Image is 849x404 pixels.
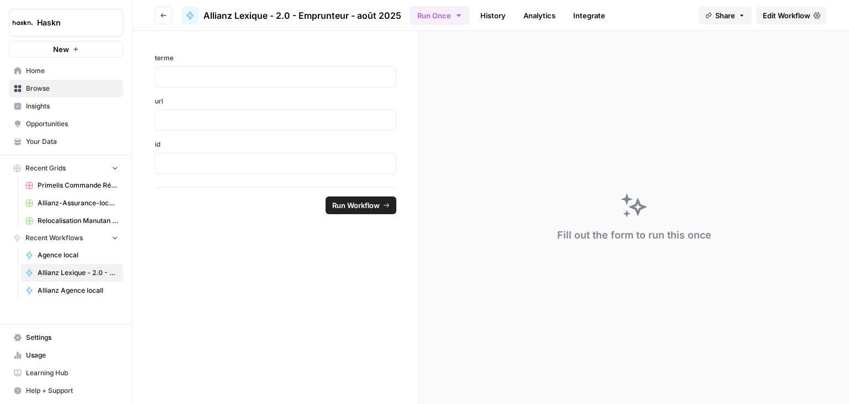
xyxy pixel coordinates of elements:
[699,7,752,24] button: Share
[155,96,396,106] label: url
[26,386,118,396] span: Help + Support
[26,119,118,129] span: Opportunities
[763,10,810,21] span: Edit Workflow
[20,212,123,230] a: Relocalisation Manutan - Pays de l'Est
[155,53,396,63] label: terme
[9,80,123,97] a: Browse
[332,200,380,211] span: Run Workflow
[203,9,401,22] span: Allianz Lexique - 2.0 - Emprunteur - août 2025
[9,346,123,364] a: Usage
[38,268,118,278] span: Allianz Lexique - 2.0 - Emprunteur - août 2025
[26,66,118,76] span: Home
[26,137,118,147] span: Your Data
[557,227,711,243] div: Fill out the form to run this once
[20,177,123,194] a: Primelis Commande Rédaction Netlinking (2).csv
[38,198,118,208] span: Allianz-Assurance-local v2 Grid
[155,139,396,149] label: id
[715,10,735,21] span: Share
[26,333,118,343] span: Settings
[9,160,123,177] button: Recent Grids
[37,17,104,28] span: Haskn
[13,13,33,33] img: Haskn Logo
[9,41,123,58] button: New
[9,62,123,80] a: Home
[474,7,512,24] a: History
[9,133,123,151] a: Your Data
[9,9,123,37] button: Workspace: Haskn
[410,6,469,25] button: Run Once
[20,282,123,299] a: Allianz Agence locall
[326,196,396,214] button: Run Workflow
[9,329,123,346] a: Settings
[53,44,69,55] span: New
[181,7,401,24] a: Allianz Lexique - 2.0 - Emprunteur - août 2025
[9,115,123,133] a: Opportunities
[9,364,123,382] a: Learning Hub
[20,246,123,264] a: Agence local
[38,250,118,260] span: Agence local
[517,7,562,24] a: Analytics
[20,264,123,282] a: Allianz Lexique - 2.0 - Emprunteur - août 2025
[20,194,123,212] a: Allianz-Assurance-local v2 Grid
[25,233,83,243] span: Recent Workflows
[26,350,118,360] span: Usage
[38,216,118,226] span: Relocalisation Manutan - Pays de l'Est
[26,84,118,94] span: Browse
[9,230,123,246] button: Recent Workflows
[567,7,612,24] a: Integrate
[25,163,66,173] span: Recent Grids
[26,101,118,111] span: Insights
[26,368,118,378] span: Learning Hub
[38,180,118,190] span: Primelis Commande Rédaction Netlinking (2).csv
[9,97,123,115] a: Insights
[9,382,123,400] button: Help + Support
[756,7,827,24] a: Edit Workflow
[38,286,118,296] span: Allianz Agence locall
